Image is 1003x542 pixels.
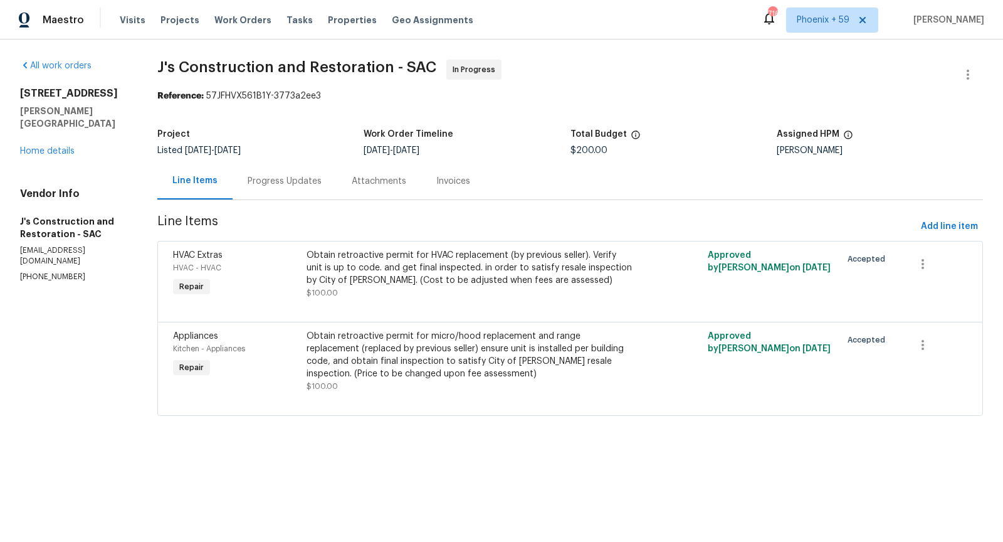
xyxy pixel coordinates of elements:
h5: Total Budget [570,130,627,139]
a: All work orders [20,61,92,70]
h5: [PERSON_NAME][GEOGRAPHIC_DATA] [20,105,127,130]
span: Repair [174,280,209,293]
div: 716 [768,8,777,20]
span: $100.00 [307,383,338,390]
span: Appliances [173,332,218,341]
span: Projects [160,14,199,26]
span: Listed [157,146,241,155]
div: Line Items [172,174,218,187]
span: Geo Assignments [392,14,473,26]
div: Invoices [436,175,470,188]
b: Reference: [157,92,204,100]
h5: J's Construction and Restoration - SAC [20,215,127,240]
span: J's Construction and Restoration - SAC [157,60,436,75]
span: - [185,146,241,155]
span: Tasks [286,16,313,24]
span: Properties [328,14,377,26]
span: Approved by [PERSON_NAME] on [708,251,831,272]
span: In Progress [453,63,500,76]
h5: Assigned HPM [777,130,839,139]
span: The total cost of line items that have been proposed by Opendoor. This sum includes line items th... [631,130,641,146]
h5: Work Order Timeline [364,130,453,139]
span: Line Items [157,215,916,238]
span: Repair [174,361,209,374]
span: Visits [120,14,145,26]
span: Phoenix + 59 [797,14,849,26]
span: HVAC - HVAC [173,264,221,272]
div: Attachments [352,175,406,188]
div: Progress Updates [248,175,322,188]
span: Maestro [43,14,84,26]
span: $100.00 [307,289,338,297]
span: Accepted [848,334,890,346]
div: [PERSON_NAME] [777,146,983,155]
button: Add line item [916,215,983,238]
span: The hpm assigned to this work order. [843,130,853,146]
h2: [STREET_ADDRESS] [20,87,127,100]
span: Work Orders [214,14,271,26]
span: [DATE] [393,146,419,155]
span: $200.00 [570,146,607,155]
div: 57JFHVX561B1Y-3773a2ee3 [157,90,983,102]
span: Accepted [848,253,890,265]
span: Add line item [921,219,978,235]
span: - [364,146,419,155]
span: [DATE] [214,146,241,155]
span: [DATE] [802,344,831,353]
p: [EMAIL_ADDRESS][DOMAIN_NAME] [20,245,127,267]
div: Obtain retroactive permit for micro/hood replacement and range replacement (replaced by previous ... [307,330,633,380]
p: [PHONE_NUMBER] [20,272,127,282]
span: Kitchen - Appliances [173,345,245,353]
span: [DATE] [185,146,211,155]
span: Approved by [PERSON_NAME] on [708,332,831,353]
span: [PERSON_NAME] [908,14,984,26]
span: HVAC Extras [173,251,223,260]
span: [DATE] [802,263,831,272]
h4: Vendor Info [20,188,127,200]
h5: Project [157,130,190,139]
div: Obtain retroactive permit for HVAC replacement (by previous seller). Verify unit is up to code. a... [307,249,633,287]
span: [DATE] [364,146,390,155]
a: Home details [20,147,75,156]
